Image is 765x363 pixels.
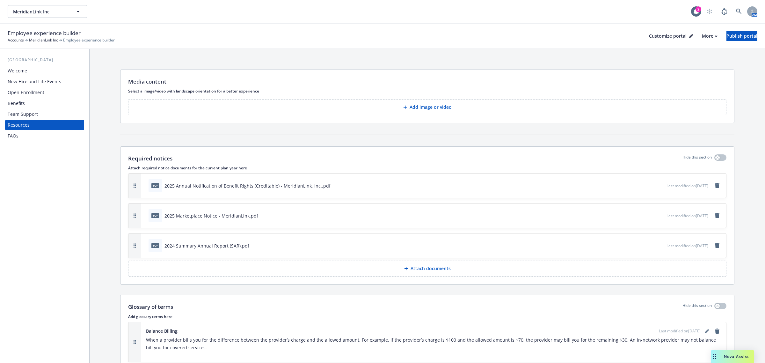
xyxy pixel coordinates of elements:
button: Attach documents [128,261,726,277]
a: Benefits [5,98,84,108]
div: Resources [8,120,30,130]
a: Accounts [8,37,24,43]
span: pdf [151,213,159,218]
button: Customize portal [649,31,693,41]
a: remove [713,242,721,249]
span: Last modified on [DATE] [667,243,708,248]
a: FAQs [5,131,84,141]
button: MeridianLink Inc [8,5,87,18]
p: Hide this section [682,154,712,163]
span: MeridianLink Inc [13,8,68,15]
span: Nova Assist [724,354,749,359]
button: preview file [658,242,664,249]
div: 2025 Marketplace Notice - MeridianLink.pdf [164,212,258,219]
span: Last modified on [DATE] [667,183,708,189]
a: New Hire and Life Events [5,77,84,87]
div: Team Support [8,109,38,119]
span: pdf [151,183,159,188]
span: Balance Billing [146,328,178,334]
a: remove [713,212,721,219]
button: Add image or video [128,99,726,115]
span: Last modified on [DATE] [667,213,708,219]
span: Employee experience builder [8,29,81,37]
a: Welcome [5,66,84,76]
p: When a provider bills you for the difference between the provider’s charge and the allowed amount... [146,336,721,352]
p: Add glossary terms here [128,314,726,319]
a: Open Enrollment [5,87,84,98]
div: New Hire and Life Events [8,77,61,87]
p: Hide this section [682,303,712,311]
a: MeridianLink Inc [29,37,58,43]
div: More [702,31,718,41]
a: Report a Bug [718,5,731,18]
span: Last modified on [DATE] [659,328,701,334]
div: FAQs [8,131,18,141]
button: download file [648,242,653,249]
p: Required notices [128,154,172,163]
a: remove [713,327,721,335]
a: Resources [5,120,84,130]
div: 2024 Summary Annual Report (SAR).pdf [164,242,249,249]
button: preview file [658,182,664,189]
p: Select a image/video with landscape orientation for a better experience [128,88,726,94]
p: Attach required notice documents for the current plan year here [128,165,726,171]
span: Employee experience builder [63,37,115,43]
div: 2025 Annual Notification of Benefit Rights (Creditable) - MeridianLink, Inc..pdf [164,182,331,189]
div: Drag to move [711,350,719,363]
button: Publish portal [726,31,757,41]
p: Attach documents [411,265,451,272]
div: 2 [696,6,701,12]
button: More [694,31,725,41]
button: download file [648,212,653,219]
button: download file [648,182,653,189]
div: [GEOGRAPHIC_DATA] [5,57,84,63]
p: Media content [128,78,166,86]
button: Nova Assist [711,350,754,363]
span: pdf [151,243,159,248]
div: Welcome [8,66,27,76]
a: Start snowing [703,5,716,18]
a: remove [713,182,721,189]
a: Search [732,5,745,18]
div: Benefits [8,98,25,108]
button: preview file [658,212,664,219]
a: Team Support [5,109,84,119]
div: Open Enrollment [8,87,44,98]
p: Glossary of terms [128,303,173,311]
a: editPencil [703,327,711,335]
p: Add image or video [410,104,452,110]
